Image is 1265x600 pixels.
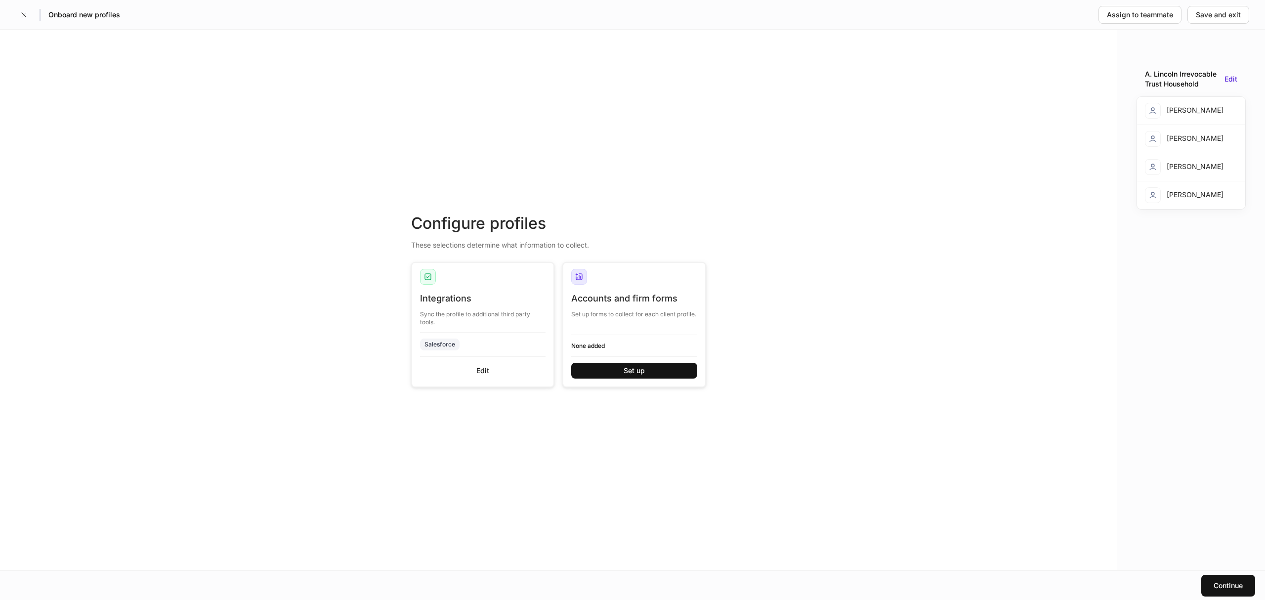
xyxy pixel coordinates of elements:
[1098,6,1181,24] button: Assign to teammate
[424,340,455,349] div: Salesforce
[1201,575,1255,597] button: Continue
[571,304,697,318] div: Set up forms to collect for each client profile.
[476,366,489,376] div: Edit
[1224,74,1237,85] button: Edit
[411,234,706,250] div: These selections determine what information to collect.
[571,341,697,350] h6: None added
[1145,187,1223,203] div: [PERSON_NAME]
[1196,10,1241,20] div: Save and exit
[48,10,120,20] h5: Onboard new profiles
[1145,69,1221,89] div: A. Lincoln Irrevocable Trust Household
[420,304,546,326] div: Sync the profile to additional third party tools.
[1145,103,1223,119] div: [PERSON_NAME]
[411,213,706,234] div: Configure profiles
[571,293,697,304] div: Accounts and firm forms
[1107,10,1173,20] div: Assign to teammate
[1187,6,1249,24] button: Save and exit
[420,363,546,379] button: Edit
[1145,131,1223,147] div: [PERSON_NAME]
[420,293,546,304] div: Integrations
[1145,159,1223,175] div: [PERSON_NAME]
[624,366,645,376] div: Set up
[1214,581,1243,591] div: Continue
[571,363,697,379] button: Set up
